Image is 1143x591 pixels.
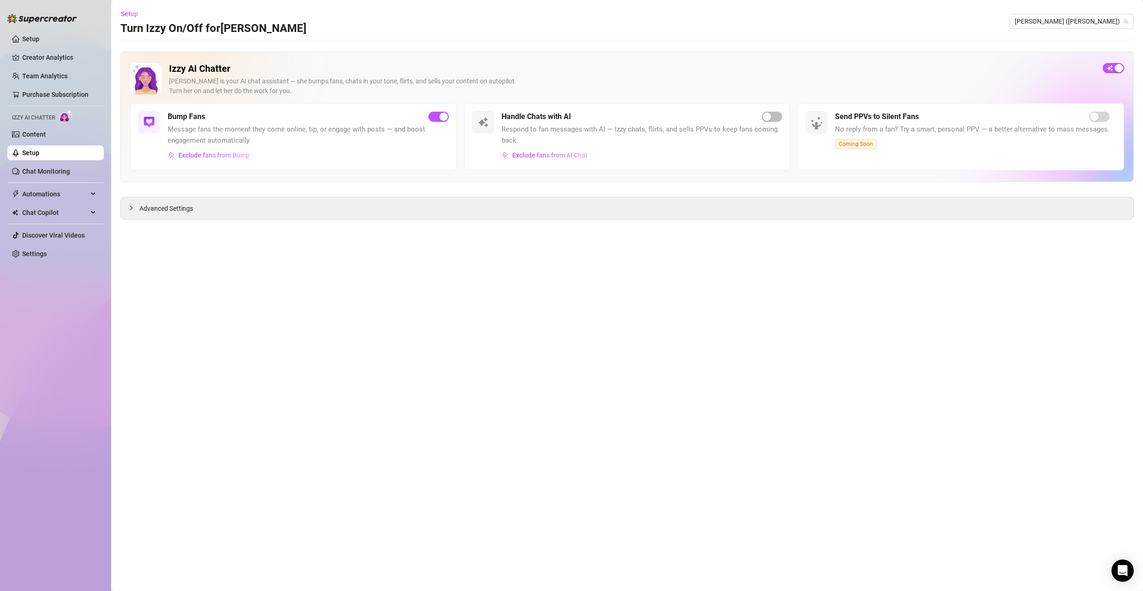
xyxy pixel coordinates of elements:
[835,111,919,122] h5: Send PPVs to Silent Fans
[22,35,39,43] a: Setup
[7,14,77,23] img: logo-BBDzfeDw.svg
[168,124,449,146] span: Message fans the moment they come online, tip, or engage with posts — and boost engagement automa...
[22,72,68,80] a: Team Analytics
[120,21,307,36] h3: Turn Izzy On/Off for [PERSON_NAME]
[168,111,205,122] h5: Bump Fans
[59,110,73,123] img: AI Chatter
[502,148,588,163] button: Exclude fans from AI Chat
[168,148,250,163] button: Exclude fans from Bump
[477,117,489,128] img: svg%3e
[22,131,46,138] a: Content
[144,117,155,128] img: svg%3e
[835,139,877,149] span: Coming Soon
[1015,14,1128,28] span: Nikki (nikkiiryder)
[22,91,88,98] a: Purchase Subscription
[835,124,1110,135] span: No reply from a fan? Try a smart, personal PPV — a better alternative to mass messages.
[169,76,1095,96] div: [PERSON_NAME] is your AI chat assistant — she bumps fans, chats in your tone, flirts, and sells y...
[120,6,145,21] button: Setup
[139,203,193,214] span: Advanced Settings
[178,151,250,159] span: Exclude fans from Bump
[502,152,509,158] img: svg%3e
[128,203,139,213] div: collapsed
[22,50,96,65] a: Creator Analytics
[512,151,588,159] span: Exclude fans from AI Chat
[22,168,70,175] a: Chat Monitoring
[130,63,162,94] img: Izzy AI Chatter
[1112,560,1134,582] div: Open Intercom Messenger
[1123,19,1129,24] span: team
[22,250,47,258] a: Settings
[121,10,138,18] span: Setup
[22,205,88,220] span: Chat Copilot
[22,149,39,157] a: Setup
[502,124,783,146] span: Respond to fan messages with AI — Izzy chats, flirts, and sells PPVs to keep fans coming back.
[502,111,571,122] h5: Handle Chats with AI
[810,116,825,131] img: silent-fans-ppv-o-N6Mmdf.svg
[169,63,1095,75] h2: Izzy AI Chatter
[128,205,134,211] span: collapsed
[12,209,18,216] img: Chat Copilot
[12,190,19,198] span: thunderbolt
[22,232,85,239] a: Discover Viral Videos
[22,187,88,201] span: Automations
[12,113,55,122] span: Izzy AI Chatter
[168,152,175,158] img: svg%3e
